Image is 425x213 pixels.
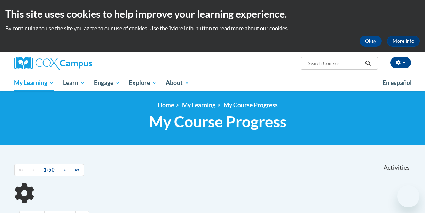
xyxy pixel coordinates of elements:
[387,35,420,47] a: More Info
[63,79,85,87] span: Learn
[63,167,66,173] span: »
[384,164,410,172] span: Activities
[378,76,416,90] a: En español
[223,101,278,109] a: My Course Progress
[14,79,54,87] span: My Learning
[363,59,373,68] button: Search
[5,7,420,21] h2: This site uses cookies to help improve your learning experience.
[166,79,189,87] span: About
[383,79,412,86] span: En español
[9,75,416,91] div: Main menu
[5,24,420,32] p: By continuing to use the site you agree to our use of cookies. Use the ‘More info’ button to read...
[149,112,286,131] span: My Course Progress
[70,164,84,176] a: End
[397,185,419,207] iframe: Button to launch messaging window
[10,75,59,91] a: My Learning
[32,167,35,173] span: «
[124,75,161,91] a: Explore
[182,101,215,109] a: My Learning
[94,79,120,87] span: Engage
[14,57,140,70] a: Cox Campus
[59,164,70,176] a: Next
[14,57,92,70] img: Cox Campus
[74,167,79,173] span: »»
[307,59,363,68] input: Search Courses
[28,164,39,176] a: Previous
[360,35,382,47] button: Okay
[14,164,28,176] a: Begining
[19,167,24,173] span: ««
[89,75,125,91] a: Engage
[390,57,411,68] button: Account Settings
[161,75,194,91] a: About
[39,164,59,176] a: 1-50
[129,79,157,87] span: Explore
[58,75,89,91] a: Learn
[158,101,174,109] a: Home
